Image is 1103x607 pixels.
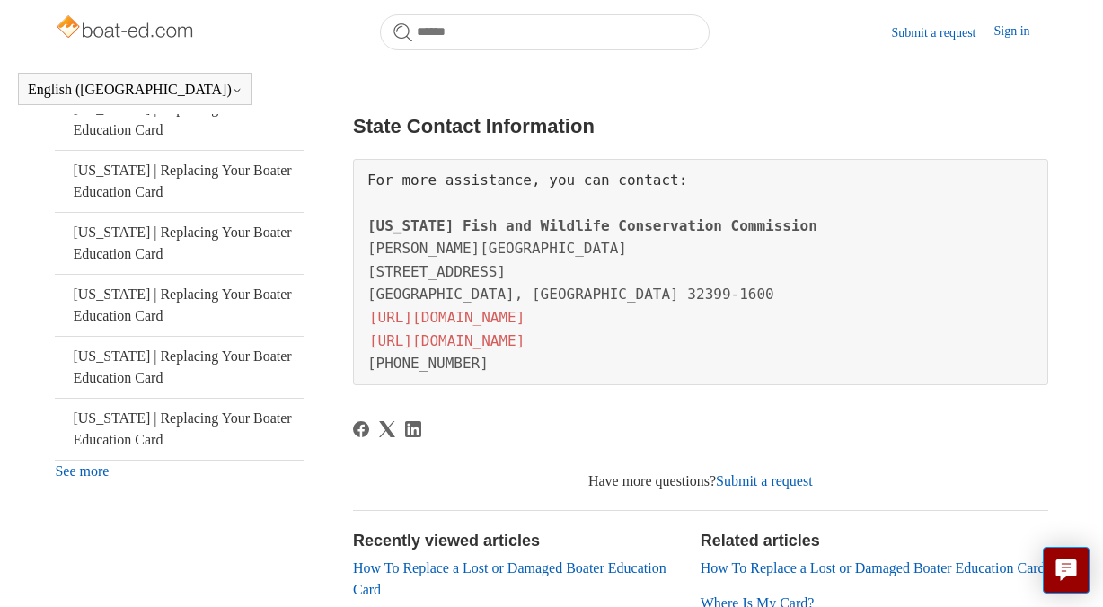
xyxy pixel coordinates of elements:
div: Have more questions? [353,471,1048,492]
a: [US_STATE] | Replacing Your Boater Education Card [55,151,303,212]
button: English ([GEOGRAPHIC_DATA]) [28,82,243,98]
a: [US_STATE] | Replacing Your Boater Education Card [55,275,303,336]
a: X Corp [379,421,395,437]
a: Submit a request [891,23,993,42]
a: Submit a request [716,473,813,488]
a: Facebook [353,421,369,437]
a: Sign in [994,22,1048,43]
a: How To Replace a Lost or Damaged Boater Education Card [701,560,1046,576]
svg: Share this page on LinkedIn [405,421,421,437]
a: See more [55,463,109,479]
svg: Share this page on X Corp [379,421,395,437]
span: [US_STATE] Fish and Wildlife Conservation Commission [367,217,817,234]
a: [US_STATE] | Replacing Your Boater Education Card [55,399,303,460]
span: [PERSON_NAME][GEOGRAPHIC_DATA] [367,240,627,257]
button: Live chat [1043,547,1090,594]
a: LinkedIn [405,421,421,437]
img: Boat-Ed Help Center home page [55,11,198,47]
input: Search [380,14,710,50]
h2: Recently viewed articles [353,529,683,553]
pre: For more assistance, you can contact: [353,159,1048,385]
svg: Share this page on Facebook [353,421,369,437]
a: [URL][DOMAIN_NAME] [367,307,526,328]
h2: Related articles [701,529,1048,553]
a: [US_STATE] | Replacing Your Boater Education Card [55,337,303,398]
span: [PHONE_NUMBER] [367,355,489,372]
span: [STREET_ADDRESS] [GEOGRAPHIC_DATA], [GEOGRAPHIC_DATA] 32399-1600 [367,263,774,303]
a: How To Replace a Lost or Damaged Boater Education Card [353,560,666,597]
a: [US_STATE] | Replacing Your Boater Education Card [55,89,303,150]
a: [URL][DOMAIN_NAME] [367,330,526,351]
h2: State Contact Information [353,110,1048,142]
a: [US_STATE] | Replacing Your Boater Education Card [55,213,303,274]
